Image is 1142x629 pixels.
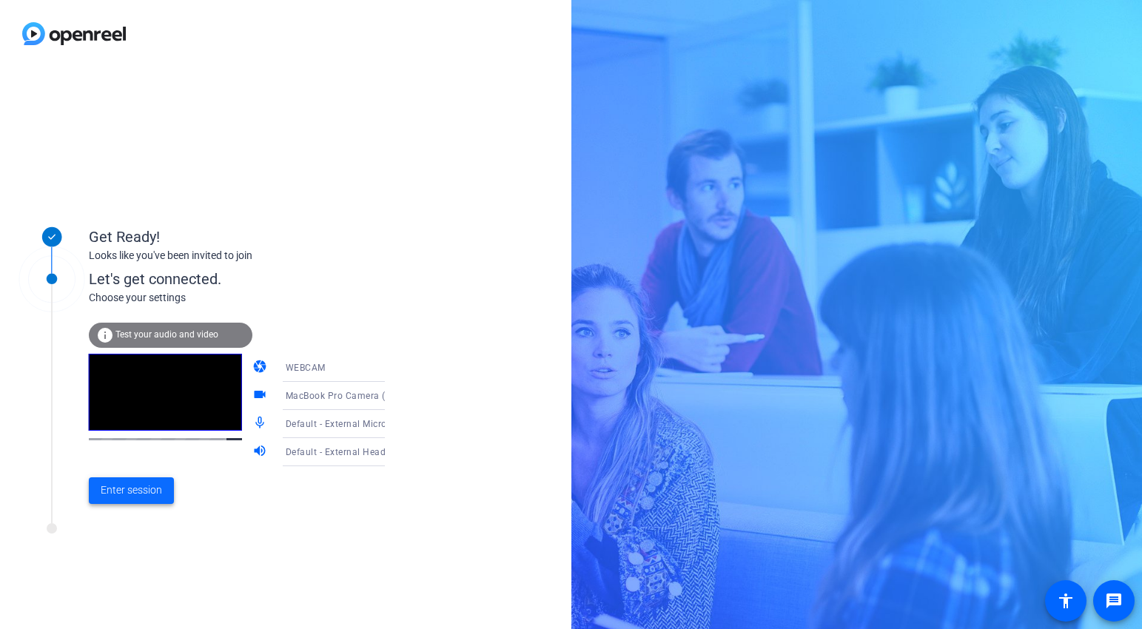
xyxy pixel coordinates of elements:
div: Choose your settings [89,290,415,306]
mat-icon: videocam [252,387,270,405]
mat-icon: message [1105,592,1123,610]
mat-icon: mic_none [252,415,270,433]
span: Default - External Microphone (Built-in) [286,417,454,429]
span: Test your audio and video [115,329,218,340]
mat-icon: volume_up [252,443,270,461]
span: MacBook Pro Camera (0000:0001) [286,389,436,401]
span: Default - External Headphones (Built-in) [286,445,457,457]
div: Looks like you've been invited to join [89,248,385,263]
mat-icon: accessibility [1057,592,1075,610]
div: Let's get connected. [89,268,415,290]
button: Enter session [89,477,174,504]
span: WEBCAM [286,363,326,373]
mat-icon: info [96,326,114,344]
mat-icon: camera [252,359,270,377]
div: Get Ready! [89,226,385,248]
span: Enter session [101,482,162,498]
